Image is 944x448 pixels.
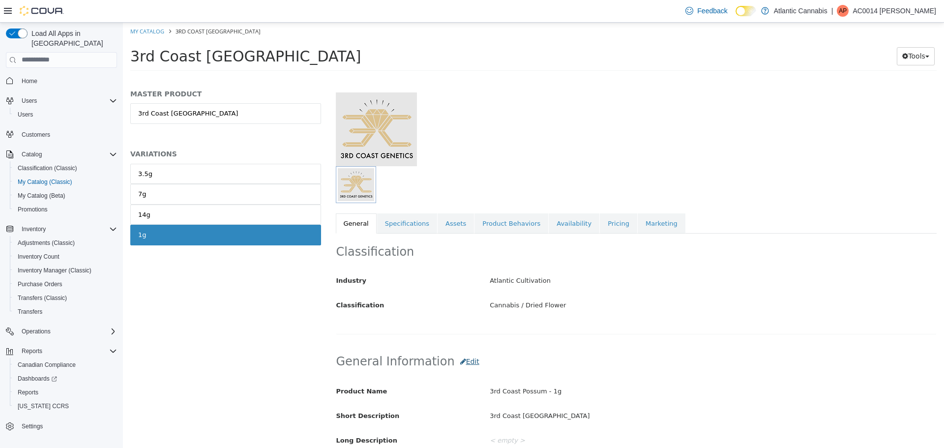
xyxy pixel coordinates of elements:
[2,127,121,142] button: Customers
[18,223,50,235] button: Inventory
[10,386,121,399] button: Reports
[10,203,121,216] button: Promotions
[18,345,46,357] button: Reports
[18,95,41,107] button: Users
[14,265,117,276] span: Inventory Manager (Classic)
[359,250,821,267] div: Atlantic Cultivation
[18,128,117,141] span: Customers
[22,347,42,355] span: Reports
[18,192,65,200] span: My Catalog (Beta)
[14,162,117,174] span: Classification (Classic)
[18,149,117,160] span: Catalog
[18,326,55,337] button: Operations
[18,223,117,235] span: Inventory
[352,191,425,211] a: Product Behaviors
[10,189,121,203] button: My Catalog (Beta)
[18,267,91,274] span: Inventory Manager (Classic)
[14,359,80,371] a: Canadian Compliance
[53,5,138,12] span: 3rd Coast [GEOGRAPHIC_DATA]
[477,191,514,211] a: Pricing
[14,204,117,215] span: Promotions
[213,330,814,348] h2: General Information
[2,222,121,236] button: Inventory
[18,164,77,172] span: Classification (Classic)
[774,25,812,43] button: Tools
[14,109,37,120] a: Users
[14,190,69,202] a: My Catalog (Beta)
[14,237,117,249] span: Adjustments (Classic)
[18,239,75,247] span: Adjustments (Classic)
[22,77,37,85] span: Home
[14,400,117,412] span: Washington CCRS
[15,208,24,217] div: 1g
[18,375,57,383] span: Dashboards
[10,264,121,277] button: Inventory Manager (Classic)
[213,279,262,286] span: Classification
[18,149,46,160] button: Catalog
[14,109,117,120] span: Users
[18,326,117,337] span: Operations
[15,147,29,156] div: 3.5g
[359,274,821,292] div: Cannabis / Dried Flower
[18,206,48,213] span: Promotions
[14,359,117,371] span: Canadian Compliance
[213,365,265,372] span: Product Name
[213,222,814,237] h2: Classification
[18,294,67,302] span: Transfers (Classic)
[14,251,63,263] a: Inventory Count
[10,399,121,413] button: [US_STATE] CCRS
[10,372,121,386] a: Dashboards
[14,387,117,398] span: Reports
[22,328,51,335] span: Operations
[14,190,117,202] span: My Catalog (Beta)
[213,191,254,211] a: General
[18,95,117,107] span: Users
[2,325,121,338] button: Operations
[22,97,37,105] span: Users
[15,167,24,177] div: 7g
[18,75,117,87] span: Home
[22,422,43,430] span: Settings
[20,6,64,16] img: Cova
[18,402,69,410] span: [US_STATE] CCRS
[10,161,121,175] button: Classification (Classic)
[315,191,351,211] a: Assets
[14,373,61,385] a: Dashboards
[7,127,198,136] h5: VARIATIONS
[18,361,76,369] span: Canadian Compliance
[18,129,54,141] a: Customers
[7,67,198,76] h5: MASTER PRODUCT
[10,277,121,291] button: Purchase Orders
[774,5,827,17] p: Atlantic Cannabis
[10,175,121,189] button: My Catalog (Classic)
[14,306,117,318] span: Transfers
[837,5,849,17] div: AC0014 Parsons Josh
[359,385,821,402] div: 3rd Coast [GEOGRAPHIC_DATA]
[18,178,72,186] span: My Catalog (Classic)
[18,388,38,396] span: Reports
[515,191,562,211] a: Marketing
[18,280,62,288] span: Purchase Orders
[7,25,238,42] span: 3rd Coast [GEOGRAPHIC_DATA]
[22,225,46,233] span: Inventory
[18,345,117,357] span: Reports
[2,148,121,161] button: Catalog
[14,292,117,304] span: Transfers (Classic)
[28,29,117,48] span: Load All Apps in [GEOGRAPHIC_DATA]
[14,387,42,398] a: Reports
[359,410,821,427] div: < empty >
[14,162,81,174] a: Classification (Classic)
[10,305,121,319] button: Transfers
[332,330,362,348] button: Edit
[18,420,117,432] span: Settings
[2,94,121,108] button: Users
[14,292,71,304] a: Transfers (Classic)
[18,308,42,316] span: Transfers
[22,150,42,158] span: Catalog
[14,400,73,412] a: [US_STATE] CCRS
[14,237,79,249] a: Adjustments (Classic)
[2,74,121,88] button: Home
[14,373,117,385] span: Dashboards
[18,420,47,432] a: Settings
[10,291,121,305] button: Transfers (Classic)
